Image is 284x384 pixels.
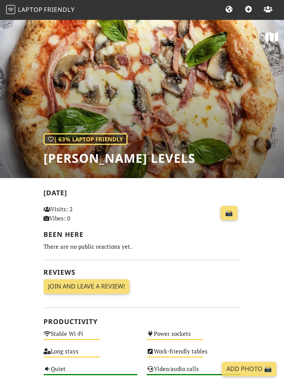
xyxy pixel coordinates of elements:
[18,5,43,14] span: Laptop
[142,329,245,346] div: Power sockets
[44,5,74,14] span: Friendly
[222,362,276,376] a: Add Photo 📸
[44,241,240,252] div: There are no public reactions yet.
[44,230,240,238] h2: Been here
[44,204,103,223] p: Visits: 2 Vibes: 0
[221,206,237,220] a: 📸
[142,364,245,381] div: Video/audio calls
[39,346,142,364] div: Long stays
[44,268,240,276] h2: Reviews
[142,346,245,364] div: Work-friendly tables
[6,3,75,17] a: LaptopFriendly LaptopFriendly
[44,151,195,165] h1: [PERSON_NAME] Levels
[39,329,142,346] div: Stable Wi-Fi
[6,5,15,14] img: LaptopFriendly
[44,279,129,294] a: Join and leave a review!
[44,318,240,326] h2: Productivity
[44,189,240,200] h2: [DATE]
[44,133,127,145] div: | 63% Laptop Friendly
[39,364,142,381] div: Quiet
